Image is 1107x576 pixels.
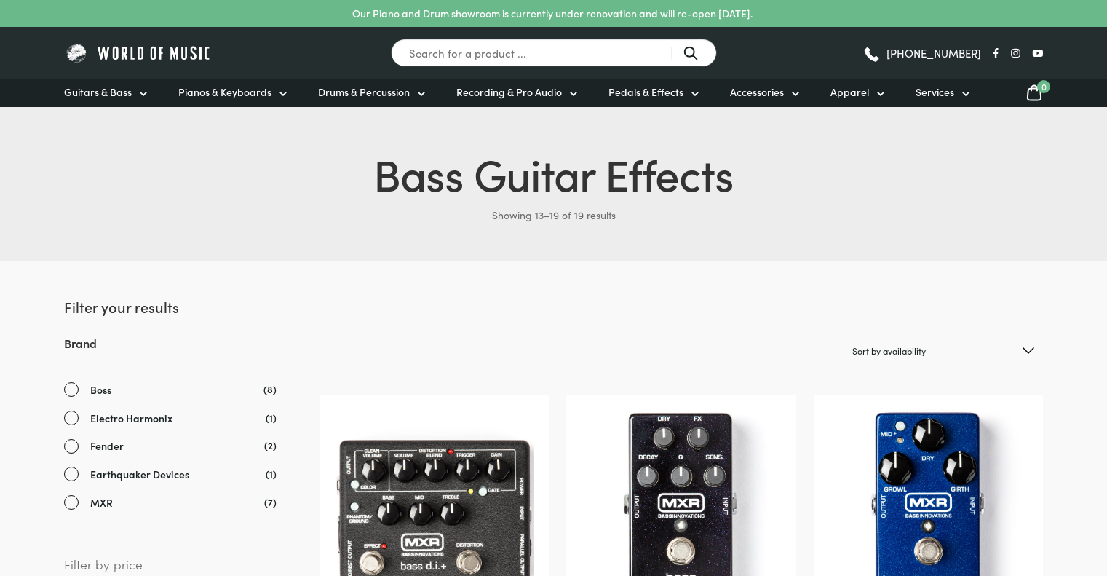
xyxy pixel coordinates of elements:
[64,142,1043,203] h1: Bass Guitar Effects
[1037,80,1050,93] span: 0
[886,47,981,58] span: [PHONE_NUMBER]
[64,410,277,427] a: Electro Harmonix
[352,6,753,21] p: Our Piano and Drum showroom is currently under renovation and will re-open [DATE].
[64,335,277,511] div: Brand
[456,84,562,100] span: Recording & Pro Audio
[896,416,1107,576] iframe: Chat with our support team
[90,410,172,427] span: Electro Harmonix
[916,84,954,100] span: Services
[608,84,683,100] span: Pedals & Effects
[90,494,113,511] span: MXR
[178,84,271,100] span: Pianos & Keyboards
[64,335,277,363] h3: Brand
[830,84,869,100] span: Apparel
[263,382,277,397] span: (8)
[391,39,717,67] input: Search for a product ...
[90,438,124,454] span: Fender
[64,438,277,454] a: Fender
[64,466,277,483] a: Earthquaker Devices
[266,466,277,481] span: (1)
[264,494,277,510] span: (7)
[64,296,277,317] h2: Filter your results
[64,42,213,64] img: World of Music
[64,84,132,100] span: Guitars & Bass
[64,203,1043,226] p: Showing 13–19 of 19 results
[90,466,189,483] span: Earthquaker Devices
[266,410,277,425] span: (1)
[318,84,410,100] span: Drums & Percussion
[852,334,1034,368] select: Shop order
[64,494,277,511] a: MXR
[862,42,981,64] a: [PHONE_NUMBER]
[264,438,277,453] span: (2)
[730,84,784,100] span: Accessories
[64,382,277,398] a: Boss
[90,382,111,398] span: Boss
